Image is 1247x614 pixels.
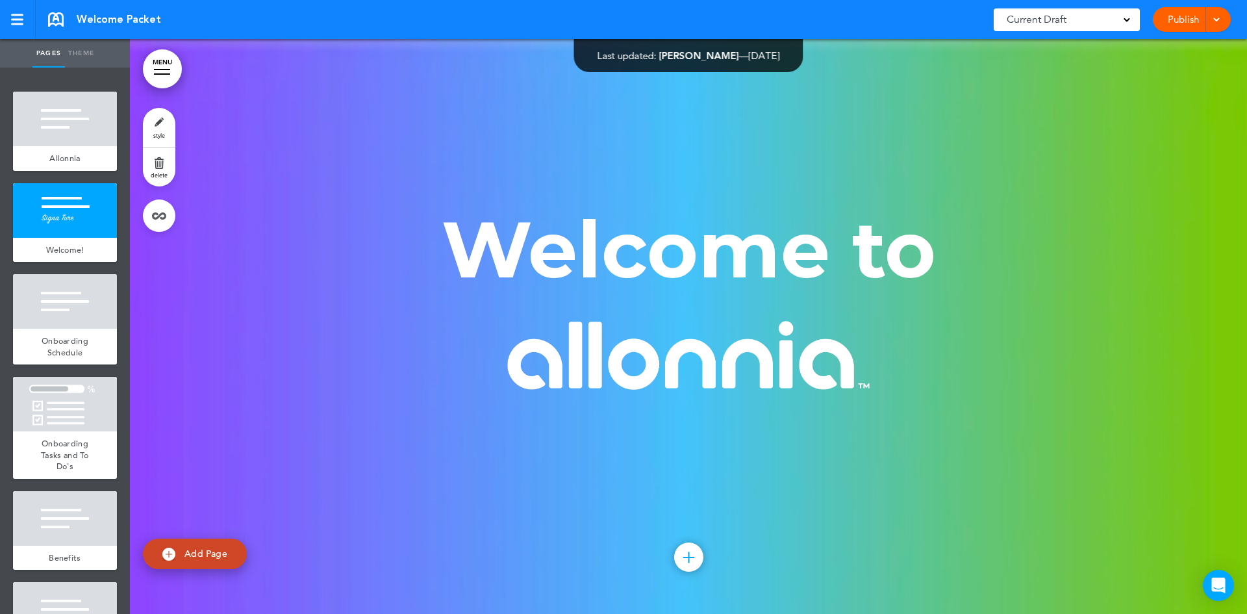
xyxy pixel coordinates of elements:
a: Welcome! [13,238,117,262]
a: Theme [65,39,97,68]
a: Add Page [143,539,247,569]
span: Current Draft [1007,10,1066,29]
a: MENU [143,49,182,88]
div: Open Intercom Messenger [1203,570,1234,601]
span: delete [151,171,168,179]
span: Add Page [184,548,227,559]
span: Benefits [49,552,81,563]
span: Last updated: [598,49,657,62]
span: Onboarding Tasks and To Do's [41,438,89,472]
a: Publish [1163,7,1203,32]
div: — [598,51,780,60]
span: Allonnia [49,153,80,164]
a: Allonnia [13,146,117,171]
img: add.svg [162,548,175,561]
span: Welcome! [46,244,83,255]
a: Pages [32,39,65,68]
span: Onboarding Schedule [42,335,88,358]
span: [PERSON_NAME] [659,49,739,62]
a: Onboarding Tasks and To Do's [13,431,117,479]
span: Welcome to [442,202,936,297]
a: Benefits [13,546,117,570]
a: delete [143,147,175,186]
a: Onboarding Schedule [13,329,117,365]
img: 1717599762512-Allonnia-logo-white-tm-rgb.png [507,321,870,390]
a: style [143,108,175,147]
span: [DATE] [749,49,780,62]
span: Welcome Packet [77,12,161,27]
span: style [153,131,165,139]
